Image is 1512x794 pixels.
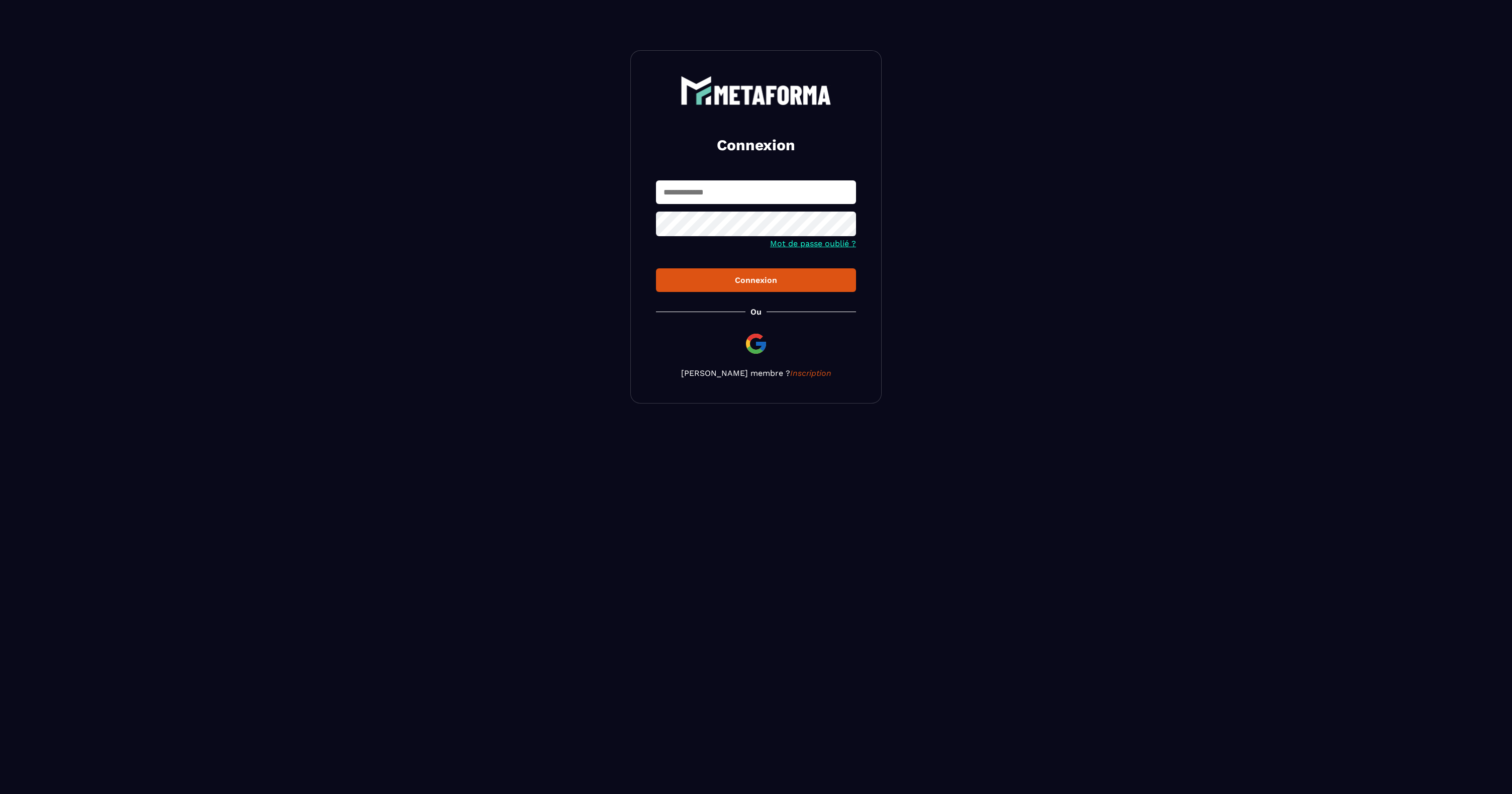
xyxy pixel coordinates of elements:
[681,76,831,105] img: logo
[750,307,762,317] p: Ou
[656,76,856,105] a: logo
[664,275,848,285] div: Connexion
[790,368,831,378] a: Inscription
[656,268,856,292] button: Connexion
[770,239,856,248] a: Mot de passe oublié ?
[668,135,844,155] h2: Connexion
[744,332,768,356] img: google
[656,368,856,378] p: [PERSON_NAME] membre ?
